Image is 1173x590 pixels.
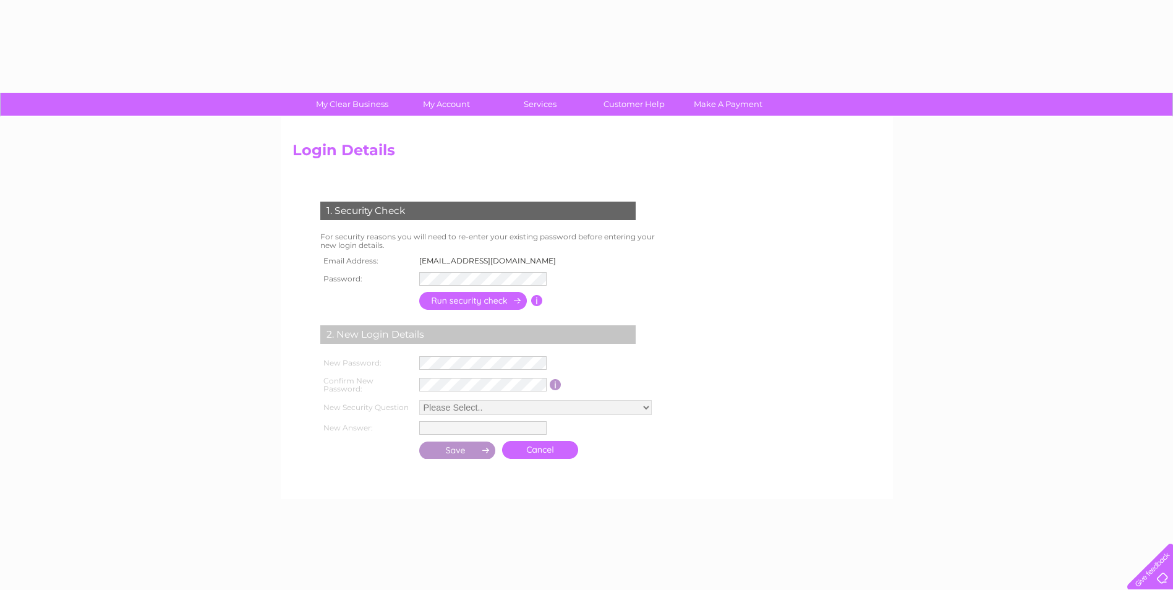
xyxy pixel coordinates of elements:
[550,379,561,390] input: Information
[416,253,566,269] td: [EMAIL_ADDRESS][DOMAIN_NAME]
[317,253,416,269] th: Email Address:
[292,142,881,165] h2: Login Details
[317,269,416,289] th: Password:
[317,397,416,418] th: New Security Question
[419,442,496,459] input: Submit
[320,325,636,344] div: 2. New Login Details
[395,93,497,116] a: My Account
[320,202,636,220] div: 1. Security Check
[301,93,403,116] a: My Clear Business
[317,353,416,373] th: New Password:
[677,93,779,116] a: Make A Payment
[583,93,685,116] a: Customer Help
[317,418,416,438] th: New Answer:
[489,93,591,116] a: Services
[531,295,543,306] input: Information
[317,373,416,398] th: Confirm New Password:
[502,441,578,459] a: Cancel
[317,229,668,253] td: For security reasons you will need to re-enter your existing password before entering your new lo...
